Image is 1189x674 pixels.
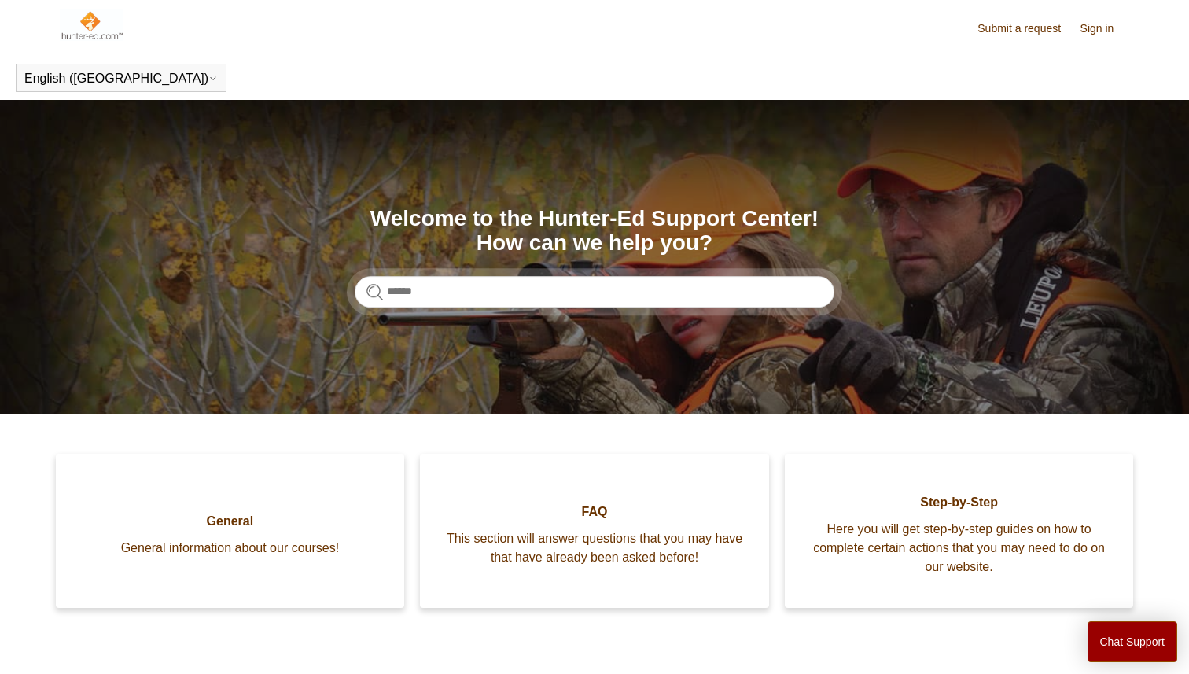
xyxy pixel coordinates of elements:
[808,520,1110,576] span: Here you will get step-by-step guides on how to complete certain actions that you may need to do ...
[24,72,218,86] button: English ([GEOGRAPHIC_DATA])
[420,454,769,608] a: FAQ This section will answer questions that you may have that have already been asked before!
[444,529,745,567] span: This section will answer questions that you may have that have already been asked before!
[79,539,381,558] span: General information about our courses!
[355,276,834,308] input: Search
[355,207,834,256] h1: Welcome to the Hunter-Ed Support Center! How can we help you?
[808,493,1110,512] span: Step-by-Step
[1088,621,1178,662] button: Chat Support
[977,20,1077,37] a: Submit a request
[60,9,123,41] img: Hunter-Ed Help Center home page
[785,454,1134,608] a: Step-by-Step Here you will get step-by-step guides on how to complete certain actions that you ma...
[79,512,381,531] span: General
[444,503,745,521] span: FAQ
[56,454,405,608] a: General General information about our courses!
[1080,20,1130,37] a: Sign in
